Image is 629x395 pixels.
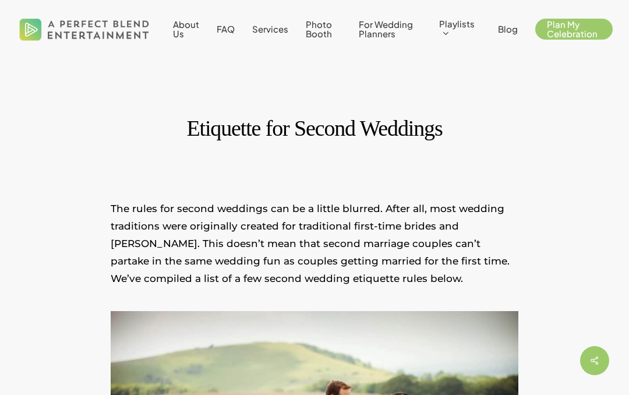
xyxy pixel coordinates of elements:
a: About Us [173,20,199,38]
a: Playlists [439,19,480,39]
span: Photo Booth [306,19,332,39]
span: Plan My Celebration [547,19,598,39]
span: Services [252,23,288,34]
span: Playlists [439,18,475,29]
a: Plan My Celebration [535,20,613,38]
span: FAQ [217,23,235,34]
img: A Perfect Blend Entertainment [16,8,153,50]
a: Blog [498,24,518,34]
a: Services [252,24,288,34]
a: For Wedding Planners [359,20,422,38]
span: For Wedding Planners [359,19,413,39]
span: About Us [173,19,199,39]
a: FAQ [217,24,235,34]
span: Blog [498,23,518,34]
h1: Etiquette for Second Weddings [111,108,518,149]
a: Photo Booth [306,20,341,38]
p: The rules for second weddings can be a little blurred. After all, most wedding traditions were or... [111,200,518,302]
